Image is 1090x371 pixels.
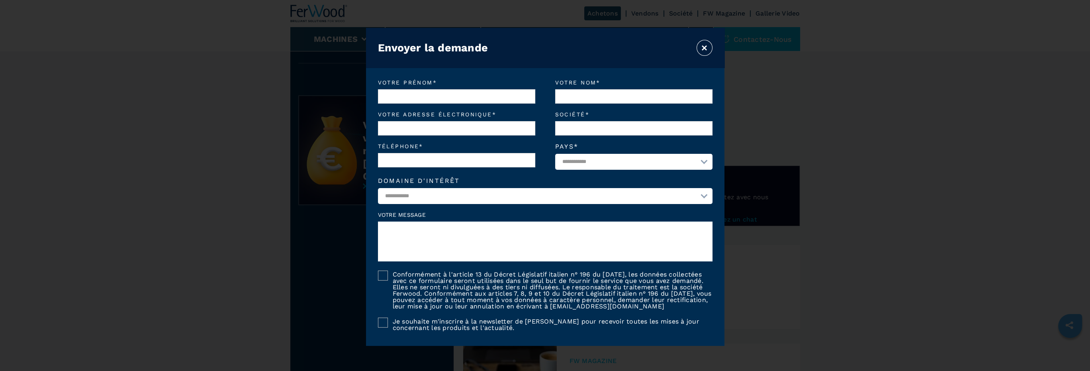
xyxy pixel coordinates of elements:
[388,271,712,310] label: Conformément à l'article 13 du Décret Législatif italien n° 196 du [DATE], les données collectées...
[378,212,712,218] label: Votre Message
[378,80,535,85] em: Votre prénom
[555,89,712,104] input: Votre nom*
[555,80,712,85] em: Votre nom
[378,41,488,54] h3: Envoyer la demande
[378,112,535,117] em: Votre adresse électronique
[378,89,535,104] input: Votre prénom*
[555,143,712,150] label: Pays
[378,178,712,184] label: Domaine d'intérêt
[388,318,712,331] label: Je souhaite m'inscrire à la newsletter de [PERSON_NAME] pour recevoir toutes les mises à jour con...
[378,143,535,149] em: Téléphone
[555,121,712,135] input: Société*
[555,112,712,117] em: Société
[378,153,535,167] input: Téléphone*
[697,40,712,56] button: ×
[378,121,535,135] input: Votre adresse électronique*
